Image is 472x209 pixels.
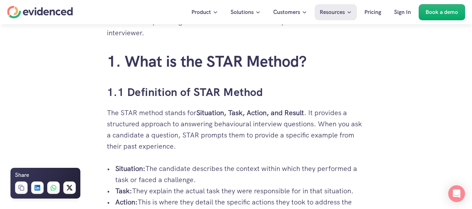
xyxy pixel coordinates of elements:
[273,8,300,17] p: Customers
[107,51,306,71] a: 1. What is the STAR Method?
[107,85,263,99] a: 1.1 Definition of STAR Method
[115,186,132,195] strong: Task:
[115,164,145,173] strong: Situation:
[107,107,365,152] p: The STAR method stands for . It provides a structured approach to answering behavioural interview...
[364,8,381,17] p: Pricing
[115,185,365,196] p: They explain the actual task they were responsible for in that situation.
[231,8,254,17] p: Solutions
[115,163,365,185] p: The candidate describes the context within which they performed a task or faced a challenge.
[419,4,465,20] a: Book a demo
[196,108,304,117] strong: Situation, Task, Action, and Result
[448,185,465,202] div: Open Intercom Messenger
[320,8,345,17] p: Resources
[394,8,411,17] p: Sign In
[15,171,29,180] h6: Share
[426,8,458,17] p: Book a demo
[191,8,211,17] p: Product
[7,6,73,18] a: Home
[389,4,416,20] a: Sign In
[115,197,138,207] strong: Action:
[359,4,386,20] a: Pricing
